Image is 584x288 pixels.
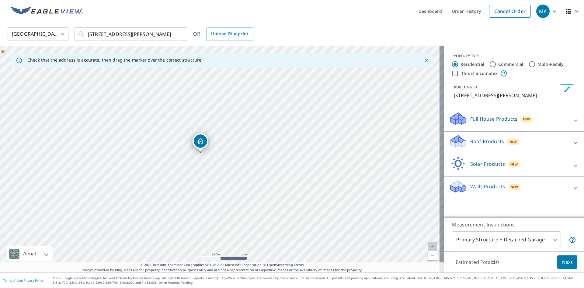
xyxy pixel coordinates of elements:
span: Your report will include the primary structure and a detached garage if one exists. [569,236,576,244]
span: New [511,184,518,189]
div: Aerial [7,246,53,261]
a: Terms [294,262,304,267]
span: Next [562,258,572,266]
img: EV Logo [11,7,83,16]
div: Walls ProductsNew [449,179,579,197]
div: Aerial [21,246,38,261]
a: Current Level 20, Zoom Out [428,251,437,260]
p: Solar Products [470,160,505,168]
span: New [510,162,518,167]
input: Search by address or latitude-longitude [88,26,175,43]
div: Primary Structure + Detached Garage [452,231,561,248]
p: | [3,279,43,282]
a: Terms of Use [3,278,22,283]
p: Measurement Instructions [452,221,576,228]
p: © 2025 Eagle View Technologies, Inc. and Pictometry International Corp. All Rights Reserved. Repo... [53,276,581,285]
button: Close [423,56,431,64]
label: Multi-Family [537,61,564,67]
div: OR [193,27,253,41]
div: Full House ProductsNew [449,112,579,129]
p: Roof Products [470,138,504,145]
label: This is a complex [461,70,498,76]
span: New [509,139,517,144]
p: BUILDING ID [454,84,477,90]
div: [GEOGRAPHIC_DATA] [8,26,68,43]
label: Residential [461,61,484,67]
p: Estimated Total: $0 [451,255,504,269]
div: PROPERTY TYPE [451,53,577,59]
div: Roof ProductsNew [449,134,579,151]
p: Full House Products [470,115,517,123]
p: [STREET_ADDRESS][PERSON_NAME] [454,92,557,99]
div: Dropped pin, building 1, Residential property, 211 Gibbons Ct Atco, NJ 08004 [193,133,208,152]
a: Cancel Order [489,5,531,18]
span: New [523,117,530,122]
div: MK [536,5,550,18]
span: Upload Blueprint [211,30,248,38]
button: Edit building 1 [560,84,574,94]
label: Commercial [498,61,523,67]
p: Walls Products [470,183,505,190]
a: Privacy Policy [24,278,43,283]
p: Check that the address is accurate, then drag the marker over the correct structure. [27,57,203,63]
a: Upload Blueprint [206,27,253,41]
div: Solar ProductsNew [449,157,579,174]
span: © 2025 TomTom, Earthstar Geographics SIO, © 2025 Microsoft Corporation, © [141,262,304,268]
button: Next [557,255,577,269]
a: Current Level 20, Zoom In Disabled [428,242,437,251]
a: OpenStreetMap [267,262,293,267]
